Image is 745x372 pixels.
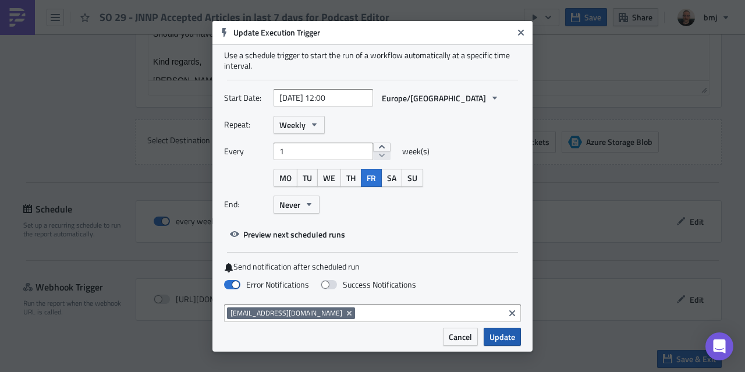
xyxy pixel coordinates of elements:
span: SU [407,172,417,184]
p: Please find attached the weekly report for SO 29 - JNNP Accepted Articles in last 7 days for Podc... [5,30,556,40]
div: Open Intercom Messenger [705,332,733,360]
button: Clear selected items [505,306,519,320]
button: Europe/[GEOGRAPHIC_DATA] [376,89,505,107]
label: Send notification after scheduled run [224,261,521,272]
button: Remove Tag [345,307,355,319]
div: [PERSON_NAME] [5,102,556,112]
button: increment [373,143,391,152]
input: YYYY-MM-DD HH:mm [274,89,373,107]
button: TH [340,169,361,187]
h6: Update Execution Trigger [233,27,513,38]
label: Repeat: [224,116,268,133]
span: TH [346,172,356,184]
div: Use a schedule trigger to start the run of a workflow automatically at a specific time interval. [224,50,521,71]
div: Should you have any queries please contact [PERSON_NAME] ([EMAIL_ADDRESS][DOMAIN_NAME]). [5,56,556,65]
button: Preview next scheduled runs [224,225,351,243]
span: Update [489,331,515,343]
button: Cancel [443,328,478,346]
body: Rich Text Area. Press ALT-0 for help. [5,5,556,112]
span: MO [279,172,292,184]
label: Error Notifications [224,279,309,290]
button: decrement [373,151,391,160]
span: Never [279,199,300,211]
span: Cancel [449,331,472,343]
span: Preview next scheduled runs [243,228,345,240]
span: [EMAIL_ADDRESS][DOMAIN_NAME] [230,309,342,318]
button: TU [297,169,318,187]
span: WE [323,172,335,184]
p: Hi, [5,5,556,14]
button: Weekly [274,116,325,134]
span: FR [367,172,376,184]
button: FR [361,169,382,187]
div: Kind regards, [5,84,556,93]
button: WE [317,169,341,187]
label: Success Notifications [321,279,416,290]
label: Start Date: [224,89,268,107]
span: week(s) [402,143,430,160]
label: End: [224,196,268,213]
span: SA [387,172,396,184]
button: SA [381,169,402,187]
button: MO [274,169,297,187]
span: Europe/[GEOGRAPHIC_DATA] [382,92,486,104]
button: Update [484,328,521,346]
label: Every [224,143,268,160]
button: Never [274,196,320,214]
span: TU [303,172,312,184]
button: Close [512,24,530,41]
span: Weekly [279,119,306,131]
button: SU [402,169,423,187]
